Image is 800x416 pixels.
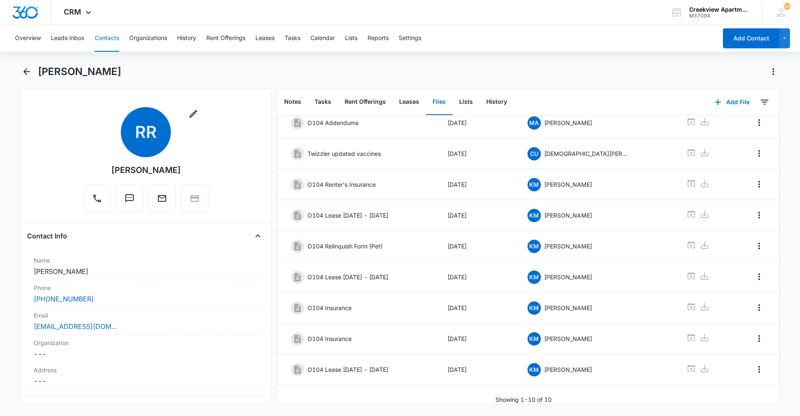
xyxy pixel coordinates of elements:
div: account name [689,6,750,13]
button: Overflow Menu [752,178,766,191]
div: Organization--- [27,335,265,362]
dd: [PERSON_NAME] [34,266,258,276]
label: Organization [34,338,258,347]
td: [DATE] [437,169,517,200]
td: [DATE] [437,231,517,262]
button: Leases [255,25,275,52]
p: O104 Addendums [307,118,358,127]
a: [PHONE_NUMBER] [34,294,94,304]
button: Tasks [285,25,300,52]
div: Phone[PHONE_NUMBER] [27,280,265,308]
a: [EMAIL_ADDRESS][DOMAIN_NAME] [34,321,117,331]
label: Email [34,311,258,320]
p: Showing 1-10 of 10 [495,395,552,404]
button: Overflow Menu [752,239,766,253]
p: Twizzler updated vaccines [307,149,381,158]
span: CU [527,147,541,160]
button: Reports [367,25,389,52]
button: Leases [392,89,426,115]
a: Email [148,198,176,205]
button: Overflow Menu [752,363,766,376]
div: Address--- [27,362,265,390]
td: [DATE] [437,108,517,138]
p: O104 Lease [DATE] - [DATE] [307,211,388,220]
button: Files [426,89,452,115]
span: 93 [784,3,790,10]
button: Add File [706,92,758,112]
p: O104 Renter's Insurance [307,180,376,189]
label: Name [34,256,258,265]
button: Overflow Menu [752,332,766,345]
p: [PERSON_NAME] [544,180,592,189]
button: Lists [345,25,357,52]
button: Contacts [95,25,119,52]
td: [DATE] [437,200,517,231]
p: [PERSON_NAME] [544,273,592,281]
button: Overflow Menu [752,147,766,160]
p: O104 Relinquish Form (Pet) [307,242,382,251]
button: Filters [758,95,771,109]
span: CRM [64,8,81,16]
p: O104 Insurance [307,334,352,343]
button: Back [20,65,33,78]
p: [PERSON_NAME] [544,118,592,127]
div: account id [689,13,750,19]
button: Call [83,185,111,212]
p: [PERSON_NAME] [544,365,592,374]
p: [PERSON_NAME] [544,211,592,220]
button: Overflow Menu [752,116,766,129]
p: O104 Insurance [307,303,352,312]
button: Email [148,185,176,212]
p: [PERSON_NAME] [544,242,592,251]
div: [PERSON_NAME] [111,164,181,176]
div: Email[EMAIL_ADDRESS][DOMAIN_NAME] [27,308,265,335]
button: Text [116,185,143,212]
span: KM [527,271,541,284]
td: [DATE] [437,354,517,385]
button: Settings [399,25,421,52]
span: RR [121,107,171,157]
button: Lists [452,89,480,115]
label: Address [34,366,258,374]
div: notifications count [784,3,790,10]
span: KM [527,301,541,315]
button: Add Contact [723,28,779,48]
button: Overflow Menu [752,270,766,283]
button: Rent Offerings [206,25,245,52]
td: [DATE] [437,293,517,323]
button: Organizations [129,25,167,52]
button: History [480,89,514,115]
h4: Contact Info [27,231,67,241]
button: Actions [767,65,780,78]
label: Phone [34,283,258,292]
span: KM [527,363,541,376]
div: Name[PERSON_NAME] [27,253,265,280]
td: [DATE] [437,323,517,354]
button: Overflow Menu [752,301,766,314]
span: KM [527,240,541,253]
p: O104 Lease [DATE] - [DATE] [307,365,388,374]
span: MA [527,116,541,130]
p: [PERSON_NAME] [544,334,592,343]
button: History [177,25,196,52]
button: Close [251,229,265,243]
a: Text [116,198,143,205]
span: KM [527,332,541,346]
button: Overflow Menu [752,208,766,222]
p: O104 Lease [DATE] - [DATE] [307,273,388,281]
button: Rent Offerings [338,89,392,115]
p: [DEMOGRAPHIC_DATA][PERSON_NAME] [544,149,627,158]
button: Notes [277,89,308,115]
span: KM [527,178,541,191]
button: Calendar [310,25,335,52]
button: Tasks [308,89,338,115]
button: Leads Inbox [51,25,85,52]
td: [DATE] [437,262,517,293]
dd: --- [34,349,258,359]
a: Call [83,198,111,205]
span: KM [527,209,541,222]
button: Overview [15,25,41,52]
p: [PERSON_NAME] [544,303,592,312]
h1: [PERSON_NAME] [38,65,121,78]
dd: --- [34,376,258,386]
